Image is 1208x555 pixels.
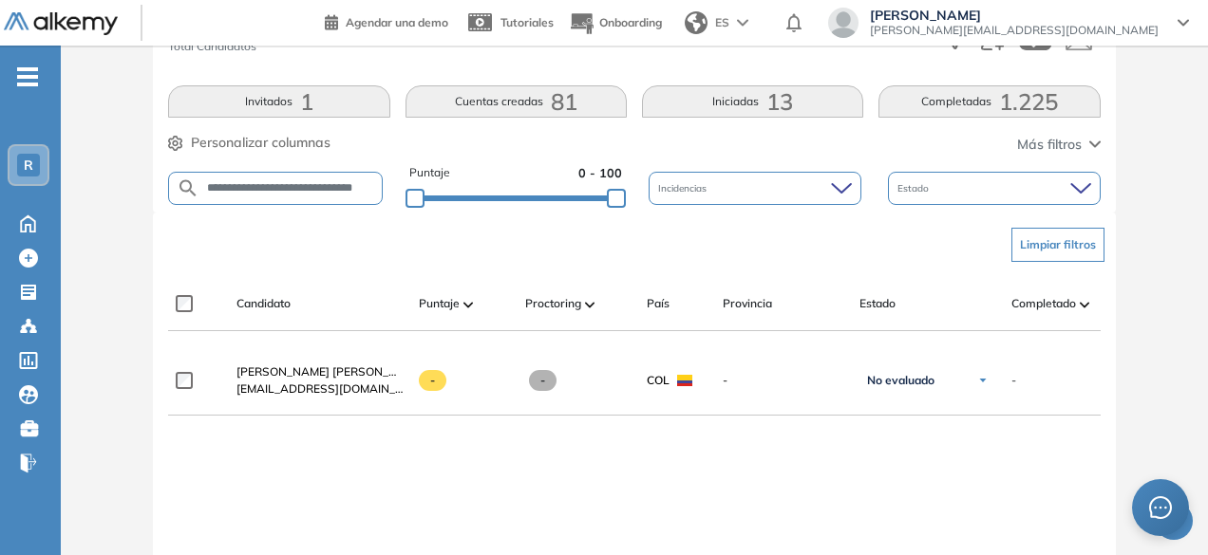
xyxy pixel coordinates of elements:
[715,14,729,31] span: ES
[24,157,33,173] span: R
[236,364,425,379] span: [PERSON_NAME] [PERSON_NAME]
[525,295,581,312] span: Proctoring
[168,133,330,153] button: Personalizar columnas
[168,85,389,118] button: Invitados1
[649,172,861,205] div: Incidencias
[585,302,595,307] img: [missing "en.ARROW_ALT" translation]
[658,181,710,195] span: Incidencias
[325,9,448,32] a: Agendar una demo
[1149,496,1172,519] span: message
[1011,228,1104,262] button: Limpiar filtros
[599,15,662,29] span: Onboarding
[859,295,896,312] span: Estado
[419,295,460,312] span: Puntaje
[897,181,933,195] span: Estado
[677,375,692,386] img: COL
[723,295,772,312] span: Provincia
[578,164,622,182] span: 0 - 100
[888,172,1101,205] div: Estado
[870,23,1159,38] span: [PERSON_NAME][EMAIL_ADDRESS][DOMAIN_NAME]
[236,295,291,312] span: Candidato
[346,15,448,29] span: Agendar una demo
[529,370,557,391] span: -
[723,372,844,389] span: -
[1017,135,1082,155] span: Más filtros
[4,12,118,36] img: Logo
[977,375,989,386] img: Ícono de flecha
[463,302,473,307] img: [missing "en.ARROW_ALT" translation]
[1011,295,1076,312] span: Completado
[236,380,404,398] span: [EMAIL_ADDRESS][DOMAIN_NAME]
[17,75,38,79] i: -
[1080,302,1089,307] img: [missing "en.ARROW_ALT" translation]
[569,3,662,44] button: Onboarding
[685,11,708,34] img: world
[878,85,1100,118] button: Completadas1.225
[1011,372,1016,389] span: -
[867,373,934,388] span: No evaluado
[236,363,404,380] a: [PERSON_NAME] [PERSON_NAME]
[168,38,256,55] span: Total Candidatos
[1017,135,1101,155] button: Más filtros
[409,164,450,182] span: Puntaje
[737,19,748,27] img: arrow
[406,85,627,118] button: Cuentas creadas81
[191,133,330,153] span: Personalizar columnas
[642,85,863,118] button: Iniciadas13
[177,176,199,200] img: SEARCH_ALT
[647,295,670,312] span: País
[647,372,670,389] span: COL
[419,370,446,391] span: -
[870,8,1159,23] span: [PERSON_NAME]
[500,15,554,29] span: Tutoriales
